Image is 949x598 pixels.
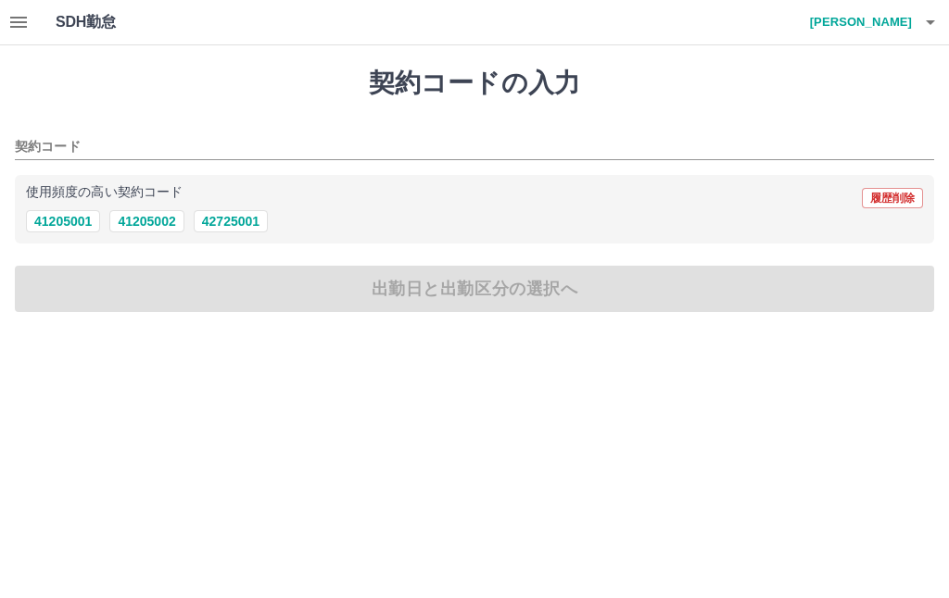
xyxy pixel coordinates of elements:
[194,210,268,232] button: 42725001
[26,210,100,232] button: 41205001
[15,68,934,99] h1: 契約コードの入力
[862,188,923,208] button: 履歴削除
[109,210,183,232] button: 41205002
[26,186,183,199] p: 使用頻度の高い契約コード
